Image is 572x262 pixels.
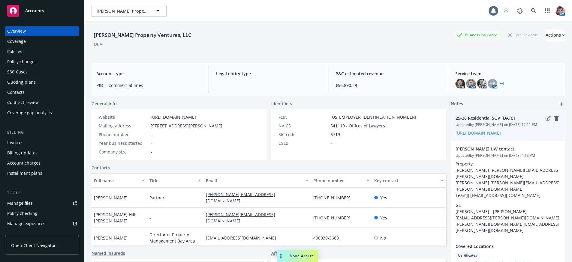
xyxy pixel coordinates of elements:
[5,77,79,87] a: Quoting plans
[206,192,275,204] a: [PERSON_NAME][EMAIL_ADDRESS][DOMAIN_NAME]
[5,108,79,118] a: Coverage gap analysis
[456,161,560,198] p: Property [PERSON_NAME] [PERSON_NAME][EMAIL_ADDRESS][PERSON_NAME][DOMAIN_NAME] [PERSON_NAME] [PERS...
[203,173,311,188] button: Email
[99,123,148,129] div: Mailing address
[451,141,565,238] div: [PERSON_NAME] UW contactUpdatedby [PERSON_NAME] on [DATE] 4:18 PMProperty [PERSON_NAME] [PERSON_N...
[500,5,512,17] a: Start snowing
[546,29,565,41] button: Actions
[96,70,201,77] span: Account type
[7,67,28,77] div: SSC Cases
[151,140,152,146] span: -
[330,114,416,120] span: [US_EMPLOYER_IDENTIFICATION_NUMBER]
[330,140,332,146] span: -
[5,2,79,19] a: Accounts
[5,98,79,107] a: Contract review
[92,250,125,256] a: Named insureds
[7,168,42,178] div: Installment plans
[7,138,23,147] div: Invoices
[206,177,302,184] div: Email
[99,114,148,120] div: Website
[456,243,544,249] span: Covered Locations
[311,173,372,188] button: Phone number
[151,123,222,129] span: [STREET_ADDRESS][PERSON_NAME]
[278,123,328,129] div: NAICS
[271,100,292,107] span: Identifiers
[454,31,500,39] div: Business Insurance
[455,79,465,88] img: photo
[451,100,463,108] span: Notes
[458,253,477,258] span: Certificates
[94,211,145,224] span: [PERSON_NAME] Hills [PERSON_NAME]
[374,177,437,184] div: Key contact
[278,131,328,138] div: SIC code
[7,219,45,228] div: Manage exposures
[97,8,149,14] span: [PERSON_NAME] Property Ventures, LLC
[500,82,504,85] a: +4
[553,115,560,122] a: remove
[5,168,79,178] a: Installment plans
[456,146,544,152] span: [PERSON_NAME] UW contact
[151,114,196,120] a: [URL][DOMAIN_NAME]
[5,229,79,239] a: Manage certificates
[456,115,544,121] span: 25-26 Residential SOV [DATE]
[278,114,328,120] div: FEIN
[7,229,47,239] div: Manage certificates
[7,108,52,118] div: Coverage gap analysis
[94,235,128,241] span: [PERSON_NAME]
[278,140,328,146] div: CSLB
[277,250,285,262] div: Drag to move
[271,250,310,256] a: Affiliated accounts
[456,122,560,127] span: Updated by [PERSON_NAME] on [DATE] 12:11 PM
[336,82,441,88] span: $56,890.29
[5,26,79,36] a: Overview
[380,195,387,201] span: Yes
[5,198,79,208] a: Manage files
[92,100,117,107] span: General info
[336,70,441,77] span: P&C estimated revenue
[5,219,79,228] a: Manage exposures
[5,88,79,97] a: Contacts
[99,149,148,155] div: Company size
[489,81,495,87] span: HB
[147,173,203,188] button: Title
[5,158,79,168] a: Account charges
[7,77,36,87] div: Quoting plans
[5,209,79,218] a: Policy checking
[5,67,79,77] a: SSC Cases
[94,177,138,184] div: Full name
[7,209,38,218] div: Policy checking
[149,215,151,221] span: -
[5,138,79,147] a: Invoices
[7,88,25,97] div: Contacts
[99,140,148,146] div: Year business started
[94,195,128,201] span: [PERSON_NAME]
[313,177,363,184] div: Phone number
[151,149,152,155] span: -
[555,6,565,16] img: photo
[456,130,501,136] a: [URL][DOMAIN_NAME]
[92,173,147,188] button: Full name
[7,37,26,46] div: Coverage
[5,57,79,67] a: Policy changes
[216,82,321,88] span: -
[149,177,194,184] div: Title
[330,123,385,129] span: 541110 - Offices of Lawyers
[5,148,79,158] a: Billing updates
[7,47,22,56] div: Policies
[149,231,201,244] span: Director of Property Management Bay Area
[313,215,355,221] a: [PHONE_NUMBER]
[5,190,79,196] div: Tools
[277,250,318,262] button: Nova Assist
[149,195,164,201] span: Partner
[92,165,110,171] a: Contacts
[330,131,340,138] span: 6719
[456,202,560,234] p: GL [PERSON_NAME] - [PERSON_NAME][EMAIL_ADDRESS][PERSON_NAME][DOMAIN_NAME] [PERSON_NAME][DOMAIN_NA...
[558,100,565,108] a: add
[7,148,38,158] div: Billing updates
[541,5,553,17] a: Switch app
[455,70,560,77] span: Service team
[11,242,56,249] span: Open Client Navigator
[94,41,105,47] div: DBA: -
